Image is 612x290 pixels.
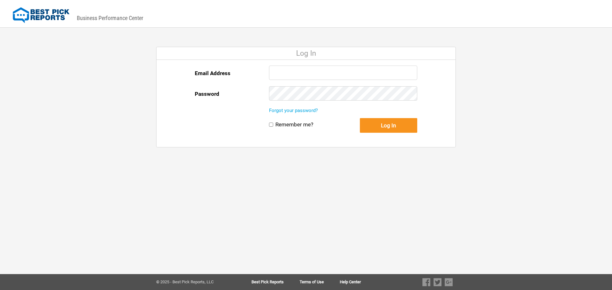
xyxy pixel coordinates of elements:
label: Remember me? [275,121,313,128]
a: Best Pick Reports [251,280,300,284]
div: © 2025 - Best Pick Reports, LLC [156,280,231,284]
label: Password [195,86,219,102]
div: Log In [157,47,455,60]
a: Terms of Use [300,280,340,284]
label: Email Address [195,66,230,81]
button: Log In [360,118,417,133]
img: Best Pick Reports Logo [13,7,69,23]
a: Forgot your password? [269,108,318,113]
a: Help Center [340,280,361,284]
